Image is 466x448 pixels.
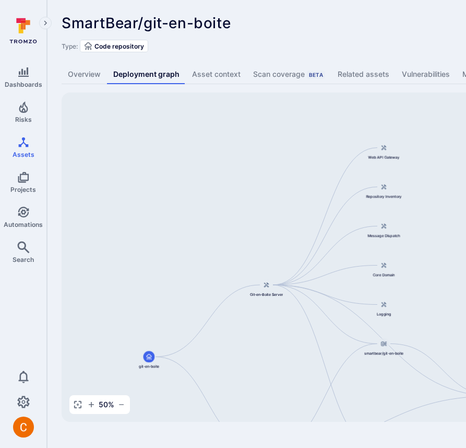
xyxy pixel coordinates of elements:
[366,193,402,199] span: Repository Inventory
[364,350,404,355] span: smartbear/git-en-boite
[5,81,42,88] span: Dashboards
[396,65,456,84] a: Vulnerabilities
[94,42,144,50] span: Code repository
[250,292,283,297] span: Git-en-Boite Server
[139,363,159,369] span: git-en-boite
[13,417,34,438] img: ACg8ocJuq_DPPTkXyD9OlTnVLvDrpObecjcADscmEHLMiTyEnTELew=s96-c
[186,65,247,84] a: Asset context
[13,256,34,263] span: Search
[253,69,325,79] div: Scan coverage
[62,14,231,32] span: SmartBear/git-en-boite
[62,42,78,50] span: Type:
[307,71,325,79] div: Beta
[62,65,107,84] a: Overview
[368,154,400,159] span: Web API Gateway
[13,151,34,158] span: Assets
[107,65,186,84] a: Deployment graph
[367,233,400,238] span: Message Dispatch
[4,221,43,228] span: Automations
[373,272,395,277] span: Core Domain
[42,19,49,28] i: Expand navigation menu
[13,417,34,438] div: Camilo Rivera
[377,311,391,316] span: Logging
[15,116,32,123] span: Risks
[331,65,396,84] a: Related assets
[39,17,52,29] button: Expand navigation menu
[10,186,36,193] span: Projects
[99,399,114,410] span: 50 %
